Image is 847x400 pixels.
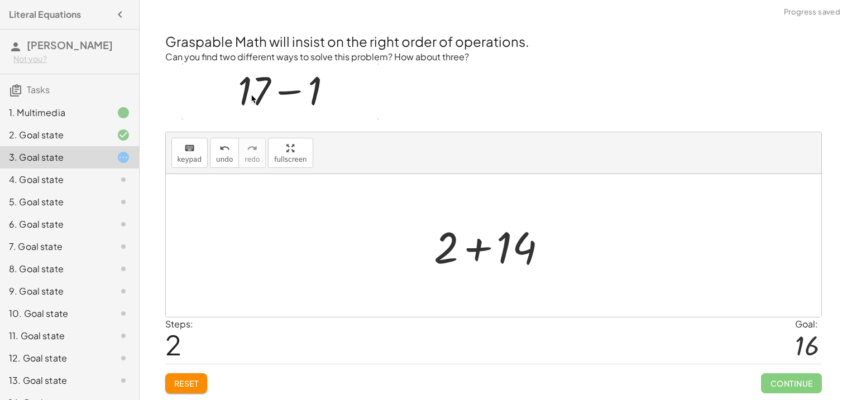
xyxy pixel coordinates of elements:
i: Task not started. [117,285,130,298]
div: 6. Goal state [9,218,99,231]
i: Task finished and correct. [117,128,130,142]
div: 9. Goal state [9,285,99,298]
span: [PERSON_NAME] [27,38,113,51]
div: 10. Goal state [9,307,99,320]
span: redo [245,156,260,163]
i: Task not started. [117,262,130,276]
span: undo [216,156,233,163]
button: keyboardkeypad [171,138,208,168]
button: fullscreen [268,138,313,168]
span: fullscreen [274,156,307,163]
div: 2. Goal state [9,128,99,142]
i: Task not started. [117,307,130,320]
div: Not you? [13,54,130,65]
i: Task not started. [117,240,130,253]
i: Task not started. [117,218,130,231]
div: 5. Goal state [9,195,99,209]
span: Tasks [27,84,50,95]
button: Reset [165,373,208,393]
i: Task not started. [117,173,130,186]
i: Task finished. [117,106,130,119]
i: Task started. [117,151,130,164]
h2: Graspable Math will insist on the right order of operations. [165,32,822,51]
i: Task not started. [117,195,130,209]
i: keyboard [184,142,195,155]
div: 1. Multimedia [9,106,99,119]
div: 4. Goal state [9,173,99,186]
h4: Literal Equations [9,8,81,21]
img: c98fd760e6ed093c10ccf3c4ca28a3dcde0f4c7a2f3786375f60a510364f4df2.gif [182,64,379,119]
div: 12. Goal state [9,351,99,365]
div: 7. Goal state [9,240,99,253]
p: Can you find two different ways to solve this problem? How about three? [165,51,822,64]
div: 11. Goal state [9,329,99,343]
i: Task not started. [117,329,130,343]
div: 3. Goal state [9,151,99,164]
button: redoredo [238,138,266,168]
span: Reset [174,378,199,388]
div: 8. Goal state [9,262,99,276]
i: undo [219,142,230,155]
div: Goal: [795,317,822,331]
div: 13. Goal state [9,374,99,387]
button: undoundo [210,138,239,168]
i: Task not started. [117,374,130,387]
label: Steps: [165,318,193,330]
i: Task not started. [117,351,130,365]
span: keypad [178,156,202,163]
span: 2 [165,327,181,362]
span: Progress saved [784,7,840,18]
i: redo [247,142,257,155]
